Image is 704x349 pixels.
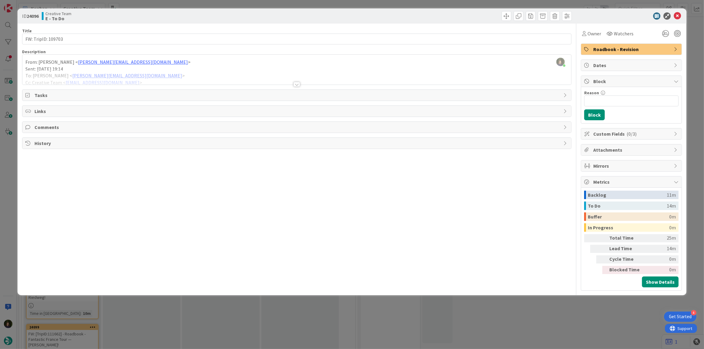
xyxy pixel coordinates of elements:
div: Total Time [609,234,643,242]
span: Block [593,78,671,85]
span: Attachments [593,146,671,153]
span: Creative Team [45,11,71,16]
span: Custom Fields [593,130,671,137]
button: Show Details [642,276,679,287]
span: Owner [588,30,601,37]
div: Backlog [588,191,667,199]
div: 25m [645,234,676,242]
div: Lead Time [609,245,643,253]
span: Links [34,108,560,115]
div: In Progress [588,223,669,232]
span: History [34,140,560,147]
div: Get Started [669,314,692,320]
p: Sent: [DATE] 19:14 [25,66,568,73]
label: Title [22,28,32,34]
b: 24096 [27,13,39,19]
span: Dates [593,62,671,69]
input: type card name here... [22,34,571,44]
span: Tasks [34,92,560,99]
div: 14m [667,202,676,210]
b: E - To Do [45,16,71,21]
div: Open Get Started checklist, remaining modules: 4 [664,312,696,322]
img: OSJL0tKbxWQXy8f5HcXbcaBiUxSzdGq2.jpg [556,58,565,66]
div: Buffer [588,212,669,221]
div: 14m [645,245,676,253]
div: 0m [645,255,676,263]
span: ID [22,12,39,20]
div: 11m [667,191,676,199]
span: Metrics [593,178,671,186]
span: Mirrors [593,162,671,170]
button: Block [584,109,605,120]
span: ( 0/3 ) [627,131,637,137]
span: Comments [34,124,560,131]
div: 0m [669,223,676,232]
span: Watchers [614,30,634,37]
div: 0m [669,212,676,221]
label: Reason [584,90,599,95]
div: Blocked Time [609,266,643,274]
div: Cycle Time [609,255,643,263]
p: From: [PERSON_NAME] < > [25,59,568,66]
a: [PERSON_NAME][EMAIL_ADDRESS][DOMAIN_NAME] [78,59,188,65]
div: 0m [645,266,676,274]
span: Description [22,49,46,54]
div: To Do [588,202,667,210]
span: Roadbook - Revision [593,46,671,53]
span: Support [13,1,28,8]
div: 4 [691,310,696,315]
